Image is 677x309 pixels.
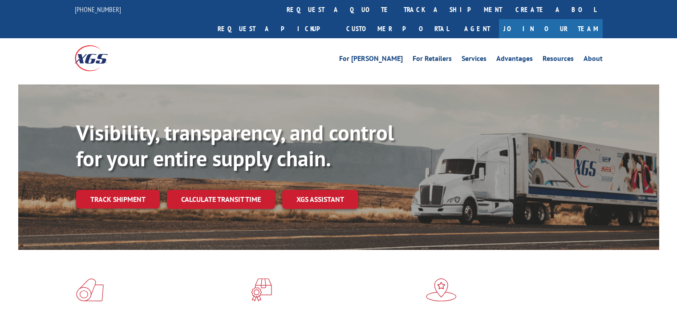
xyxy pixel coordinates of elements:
[211,19,340,38] a: Request a pickup
[455,19,499,38] a: Agent
[76,278,104,301] img: xgs-icon-total-supply-chain-intelligence-red
[75,5,121,14] a: [PHONE_NUMBER]
[167,190,275,209] a: Calculate transit time
[251,278,272,301] img: xgs-icon-focused-on-flooring-red
[340,19,455,38] a: Customer Portal
[413,55,452,65] a: For Retailers
[584,55,603,65] a: About
[76,190,160,209] a: Track shipment
[496,55,533,65] a: Advantages
[462,55,486,65] a: Services
[282,190,358,209] a: XGS ASSISTANT
[339,55,403,65] a: For [PERSON_NAME]
[76,119,394,172] b: Visibility, transparency, and control for your entire supply chain.
[426,278,457,301] img: xgs-icon-flagship-distribution-model-red
[543,55,574,65] a: Resources
[499,19,603,38] a: Join Our Team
